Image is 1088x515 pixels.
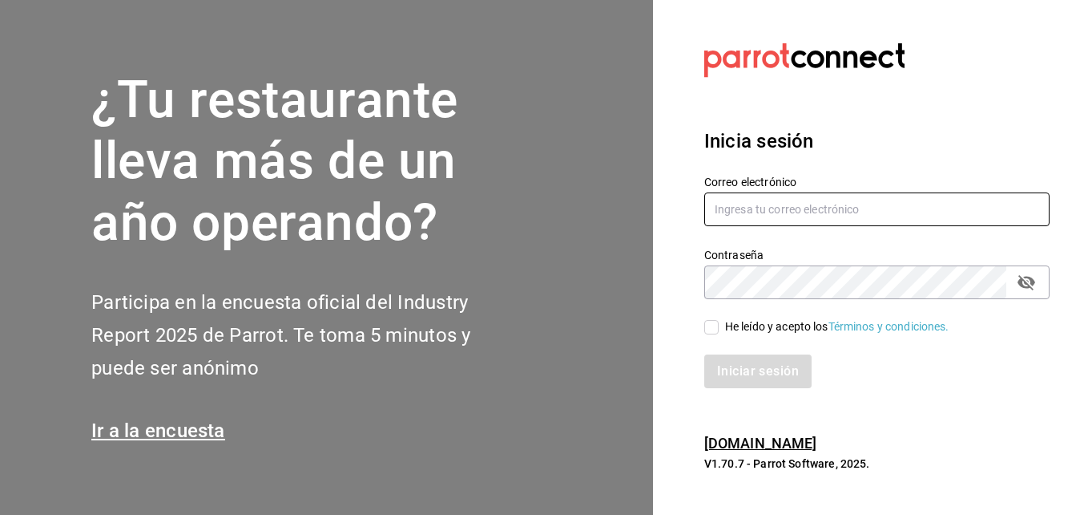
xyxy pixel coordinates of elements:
label: Contraseña [704,249,1050,260]
input: Ingresa tu correo electrónico [704,193,1050,226]
a: [DOMAIN_NAME] [704,435,817,452]
div: He leído y acepto los [725,318,949,335]
h1: ¿Tu restaurante lleva más de un año operando? [91,70,524,254]
a: Términos y condiciones. [828,320,949,333]
button: passwordField [1013,269,1040,296]
h3: Inicia sesión [704,127,1050,156]
p: V1.70.7 - Parrot Software, 2025. [704,456,1050,472]
h2: Participa en la encuesta oficial del Industry Report 2025 de Parrot. Te toma 5 minutos y puede se... [91,286,524,384]
a: Ir a la encuesta [91,420,225,442]
label: Correo electrónico [704,176,1050,187]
